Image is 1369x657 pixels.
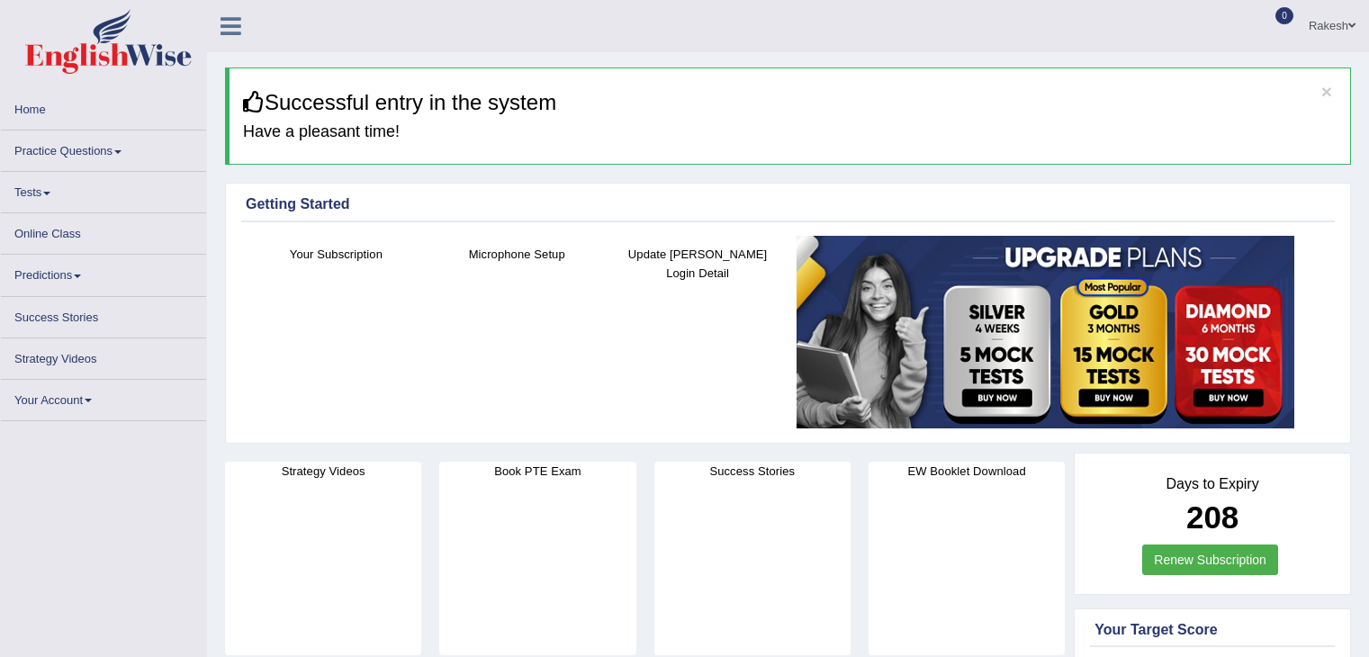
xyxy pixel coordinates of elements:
a: Renew Subscription [1142,544,1278,575]
h4: Microphone Setup [436,245,599,264]
h4: Days to Expiry [1094,476,1330,492]
a: Predictions [1,255,206,290]
h4: Success Stories [654,462,851,481]
a: Strategy Videos [1,338,206,373]
span: 0 [1275,7,1293,24]
img: small5.jpg [797,236,1294,428]
a: Home [1,89,206,124]
h4: Your Subscription [255,245,418,264]
h4: Book PTE Exam [439,462,635,481]
a: Tests [1,172,206,207]
button: × [1321,82,1332,101]
a: Practice Questions [1,130,206,166]
h3: Successful entry in the system [243,91,1337,114]
a: Online Class [1,213,206,248]
div: Your Target Score [1094,619,1330,641]
h4: EW Booklet Download [869,462,1065,481]
h4: Update [PERSON_NAME] Login Detail [617,245,779,283]
h4: Have a pleasant time! [243,123,1337,141]
b: 208 [1186,499,1238,535]
a: Success Stories [1,297,206,332]
div: Getting Started [246,193,1330,215]
h4: Strategy Videos [225,462,421,481]
a: Your Account [1,380,206,415]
